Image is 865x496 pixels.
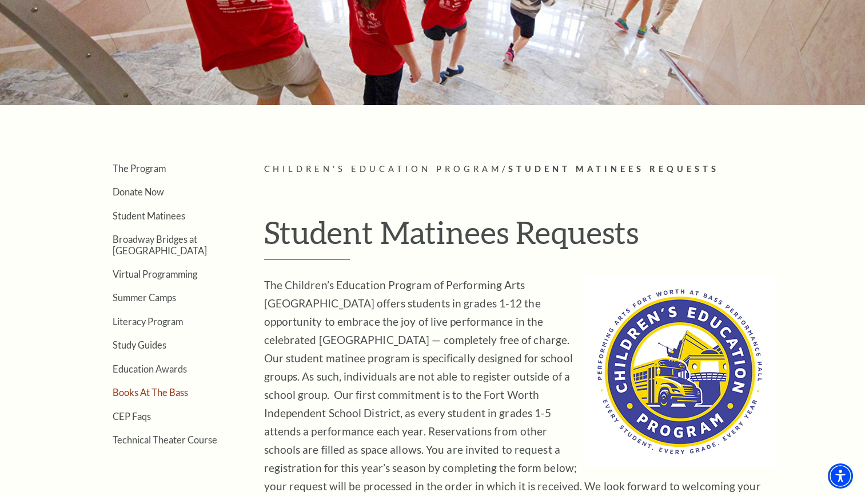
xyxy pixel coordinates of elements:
[113,210,185,221] a: Student Matinees
[113,316,183,327] a: Literacy Program
[584,276,776,467] img: Audio Description and American Sign Language will be available at the following performances:
[113,163,166,174] a: The Program
[113,387,188,398] a: Books At The Bass
[113,434,217,445] a: Technical Theater Course
[113,234,207,255] a: Broadway Bridges at [GEOGRAPHIC_DATA]
[113,186,164,197] a: Donate Now
[113,269,197,279] a: Virtual Programming
[113,292,176,303] a: Summer Camps
[828,463,853,489] div: Accessibility Menu
[264,162,787,177] p: /
[264,164,503,174] span: Children's Education Program
[113,411,151,422] a: CEP Faqs
[113,339,166,350] a: Study Guides
[264,214,776,261] h2: Student Matinees Requests
[508,164,719,174] span: Student Matinees Requests
[113,363,187,374] a: Education Awards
